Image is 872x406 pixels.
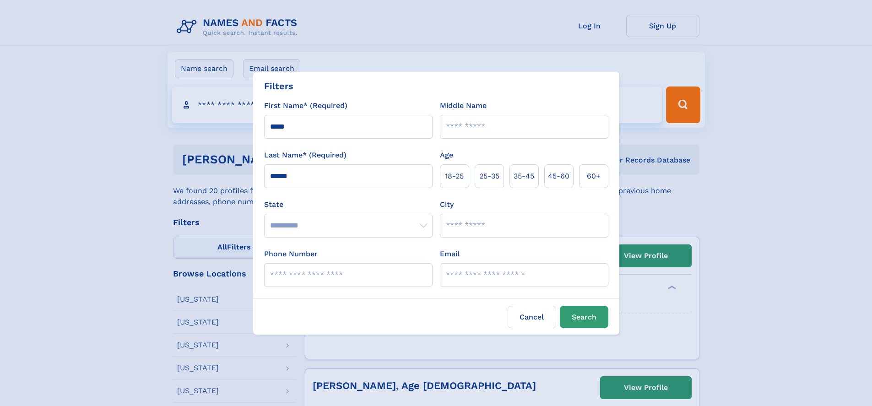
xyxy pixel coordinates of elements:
div: Filters [264,79,293,93]
label: Phone Number [264,249,318,260]
label: Last Name* (Required) [264,150,347,161]
span: 18‑25 [445,171,464,182]
span: 45‑60 [548,171,569,182]
span: 25‑35 [479,171,499,182]
button: Search [560,306,608,328]
label: Cancel [508,306,556,328]
label: Middle Name [440,100,487,111]
label: First Name* (Required) [264,100,347,111]
label: Age [440,150,453,161]
span: 35‑45 [514,171,534,182]
label: Email [440,249,460,260]
label: City [440,199,454,210]
label: State [264,199,433,210]
span: 60+ [587,171,601,182]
